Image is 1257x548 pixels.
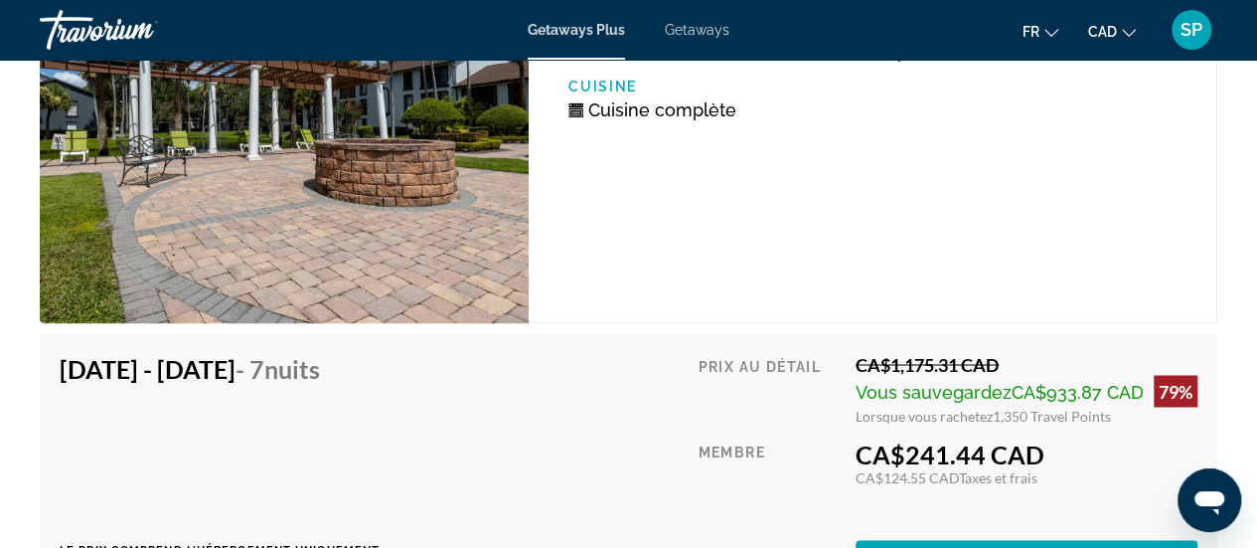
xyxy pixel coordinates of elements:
div: CA$1,175.31 CAD [856,353,1197,375]
span: Lorsque vous rachetez [856,407,993,424]
button: Change language [1022,17,1058,46]
span: Vous sauvegardez [856,381,1012,402]
div: CA$124.55 CAD [856,468,1197,485]
span: CAD [1088,24,1117,40]
span: nuits [264,353,320,383]
span: - 7 [236,353,320,383]
span: SP [1180,20,1202,40]
div: Membre [698,439,841,525]
a: Getaways Plus [528,22,625,38]
div: CA$241.44 CAD [856,439,1197,468]
span: Cuisine complète [588,99,736,120]
div: Prix au détail [698,353,841,424]
a: Travorium [40,4,238,56]
div: 79% [1154,375,1197,407]
h4: [DATE] - [DATE] [60,353,365,383]
span: CA$933.87 CAD [1012,381,1144,402]
iframe: Bouton de lancement de la fenêtre de messagerie [1178,468,1241,532]
span: 1,350 Travel Points [993,407,1111,424]
button: Change currency [1088,17,1136,46]
span: Taxes et frais [959,468,1037,485]
p: Cuisine [568,79,872,94]
button: User Menu [1166,9,1217,51]
span: fr [1022,24,1039,40]
a: Getaways [665,22,729,38]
